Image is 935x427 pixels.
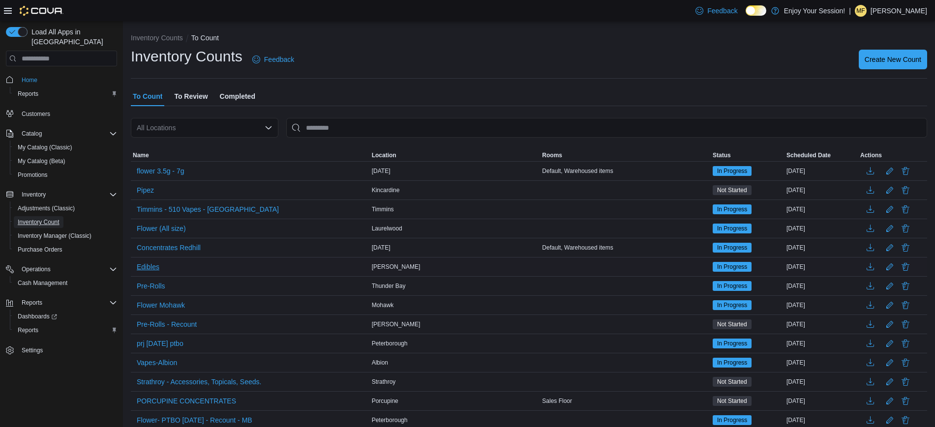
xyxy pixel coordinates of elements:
[900,223,911,234] button: Delete
[10,229,121,243] button: Inventory Manager (Classic)
[717,205,747,214] span: In Progress
[18,263,55,275] button: Operations
[28,27,117,47] span: Load All Apps in [GEOGRAPHIC_DATA]
[372,186,400,194] span: Kincardine
[884,164,896,178] button: Edit count details
[14,142,117,153] span: My Catalog (Classic)
[10,243,121,256] button: Purchase Orders
[14,216,63,228] a: Inventory Count
[10,276,121,290] button: Cash Management
[713,151,731,159] span: Status
[14,324,117,336] span: Reports
[137,166,184,176] span: flower 3.5g - 7g
[133,298,189,313] button: Flower Mohawk
[713,243,752,253] span: In Progress
[22,346,43,354] span: Settings
[784,203,858,215] div: [DATE]
[14,311,61,322] a: Dashboards
[900,165,911,177] button: Delete
[540,149,711,161] button: Rooms
[713,396,752,406] span: Not Started
[131,149,370,161] button: Name
[14,169,52,181] a: Promotions
[900,299,911,311] button: Delete
[884,202,896,217] button: Edit count details
[900,414,911,426] button: Delete
[18,171,48,179] span: Promotions
[884,374,896,389] button: Edit count details
[900,184,911,196] button: Delete
[18,108,54,120] a: Customers
[784,299,858,311] div: [DATE]
[18,297,117,309] span: Reports
[540,395,711,407] div: Sales Floor
[540,242,711,254] div: Default, Warehoused items
[18,263,117,275] span: Operations
[137,339,183,348] span: prj [DATE] ptbo
[372,378,396,386] span: Strathroy
[372,167,391,175] span: [DATE]
[859,50,927,69] button: Create New Count
[10,87,121,101] button: Reports
[372,397,398,405] span: Porcupine
[14,169,117,181] span: Promotions
[372,282,406,290] span: Thunder Bay
[786,151,831,159] span: Scheduled Date
[18,157,65,165] span: My Catalog (Beta)
[372,244,391,252] span: [DATE]
[900,376,911,388] button: Delete
[22,191,46,199] span: Inventory
[900,357,911,369] button: Delete
[14,230,117,242] span: Inventory Manager (Classic)
[137,319,197,329] span: Pre-Rolls - Recount
[22,299,42,307] span: Reports
[14,230,95,242] a: Inventory Manager (Classic)
[137,281,165,291] span: Pre-Rolls
[133,221,190,236] button: Flower (All size)
[372,359,388,367] span: Albion
[18,246,62,254] span: Purchase Orders
[717,224,747,233] span: In Progress
[220,86,255,106] span: Completed
[900,261,911,273] button: Delete
[884,394,896,408] button: Edit count details
[784,165,858,177] div: [DATE]
[137,377,261,387] span: Strathroy - Accessories, Topicals, Seeds.
[10,310,121,323] a: Dashboards
[713,300,752,310] span: In Progress
[14,277,117,289] span: Cash Management
[14,202,79,214] a: Adjustments (Classic)
[137,224,186,233] span: Flower (All size)
[713,281,752,291] span: In Progress
[784,261,858,273] div: [DATE]
[137,262,159,272] span: Edibles
[717,167,747,175] span: In Progress
[191,34,219,42] button: To Count
[784,5,845,17] p: Enjoy Your Session!
[18,279,67,287] span: Cash Management
[133,394,240,408] button: PORCUPINE CONCENTRATES
[137,358,177,368] span: Vapes-Albion
[22,265,51,273] span: Operations
[131,47,242,66] h1: Inventory Counts
[22,76,37,84] span: Home
[18,108,117,120] span: Customers
[542,151,562,159] span: Rooms
[849,5,851,17] p: |
[713,262,752,272] span: In Progress
[372,340,408,347] span: Peterborough
[784,184,858,196] div: [DATE]
[784,223,858,234] div: [DATE]
[133,86,162,106] span: To Count
[784,149,858,161] button: Scheduled Date
[2,188,121,201] button: Inventory
[133,355,181,370] button: Vapes-Albion
[14,88,42,100] a: Reports
[18,232,91,240] span: Inventory Manager (Classic)
[372,151,396,159] span: Location
[717,339,747,348] span: In Progress
[10,215,121,229] button: Inventory Count
[884,298,896,313] button: Edit count details
[137,396,236,406] span: PORCUPINE CONCENTRATES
